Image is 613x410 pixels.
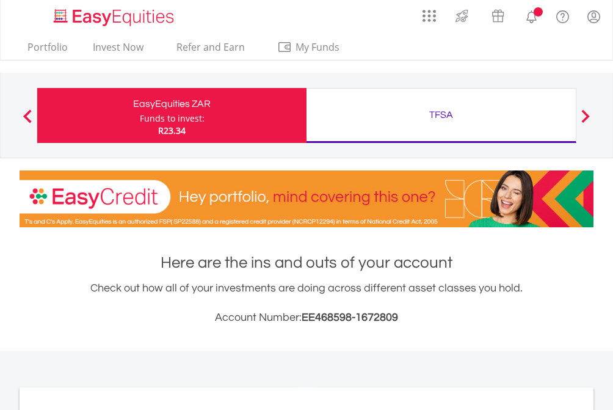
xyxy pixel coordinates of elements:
[480,3,516,26] a: Vouchers
[516,3,547,27] a: Notifications
[547,3,578,27] a: FAQ's and Support
[45,95,299,112] div: EasyEquities ZAR
[15,115,40,128] button: Previous
[88,41,148,60] a: Invest Now
[488,6,508,26] img: vouchers-v2.svg
[176,40,245,54] span: Refer and Earn
[277,39,357,55] span: My Funds
[158,125,186,136] span: R23.34
[452,6,472,26] img: thrive-v2.svg
[20,280,593,326] div: Check out how all of your investments are doing across different asset classes you hold.
[140,112,205,125] div: Funds to invest:
[23,41,73,60] a: Portfolio
[51,7,179,27] img: EasyEquities_Logo.png
[20,309,593,326] h3: Account Number:
[415,3,444,23] a: AppsGrid
[302,312,398,323] span: EE468598-1672809
[164,41,257,60] a: Refer and Earn
[423,9,436,23] img: grid-menu-icon.svg
[314,106,568,123] div: TFSA
[20,170,593,227] img: EasyCredit Promotion Banner
[573,115,598,128] button: Next
[20,252,593,274] h1: Here are the ins and outs of your account
[578,3,609,30] a: My Profile
[49,3,179,27] a: Home page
